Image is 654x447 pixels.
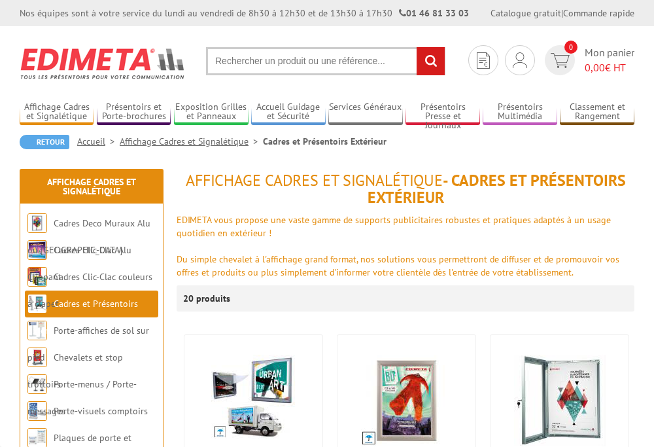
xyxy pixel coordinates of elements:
a: Accueil [77,135,120,147]
a: Porte-menus / Porte-messages [27,378,137,417]
img: Cadres Deco Muraux Alu ou Bois [27,213,47,233]
a: Accueil Guidage et Sécurité [251,101,325,123]
span: Mon panier [585,45,634,75]
a: Services Généraux [328,101,402,123]
input: rechercher [417,47,445,75]
a: Présentoirs et Porte-brochures [97,101,171,123]
a: Classement et Rangement [560,101,634,123]
h1: - Cadres et Présentoirs Extérieur [177,172,634,207]
img: devis rapide [477,52,490,69]
a: Affichage Cadres et Signalétique [47,176,136,197]
span: € HT [585,60,634,75]
div: | [490,7,634,20]
a: Chevalets et stop trottoirs [27,351,123,390]
a: Retour [20,135,69,149]
img: Edimeta [20,39,186,88]
input: Rechercher un produit ou une référence... [206,47,445,75]
img: devis rapide [513,52,527,68]
strong: 01 46 81 33 03 [399,7,469,19]
a: Porte-affiches de sol sur pied [27,325,149,363]
a: Présentoirs Multimédia [483,101,557,123]
a: Catalogue gratuit [490,7,561,19]
div: EDIMETA vous propose une vaste gamme de supports publicitaires robustes et pratiques adaptés à un... [177,213,634,240]
img: Cadres vitrines affiches-posters intérieur / extérieur [514,355,606,446]
div: Nos équipes sont à votre service du lundi au vendredi de 8h30 à 12h30 et de 13h30 à 17h30 [20,7,469,20]
a: Présentoirs Presse et Journaux [405,101,479,123]
img: devis rapide [551,53,570,68]
li: Cadres et Présentoirs Extérieur [263,135,387,148]
a: Cadres Deco Muraux Alu ou [GEOGRAPHIC_DATA] [27,217,150,256]
a: Cadres Clic-Clac couleurs à clapet [27,271,152,310]
a: Cadres Clic-Clac Alu Clippant [27,244,131,283]
span: Affichage Cadres et Signalétique [186,170,443,190]
a: Porte-visuels comptoirs [54,405,148,417]
span: 0,00 [585,61,605,74]
a: Affichage Cadres et Signalétique [120,135,263,147]
a: Affichage Cadres et Signalétique [20,101,94,123]
img: Cadres Clic-Clac étanches sécurisés du A3 au 120 x 160 cm [211,355,296,440]
img: Cadres Clic-Clac pour l'extérieur - PLUSIEURS FORMATS [361,355,453,446]
a: Commande rapide [563,7,634,19]
div: Du simple chevalet à l'affichage grand format, nos solutions vous permettront de diffuser et de p... [177,253,634,279]
p: 20 produits [183,285,232,312]
span: 0 [564,41,577,54]
a: devis rapide 0 Mon panier 0,00€ HT [542,45,634,75]
a: Cadres et Présentoirs Extérieur [27,298,138,336]
a: Exposition Grilles et Panneaux [174,101,248,123]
